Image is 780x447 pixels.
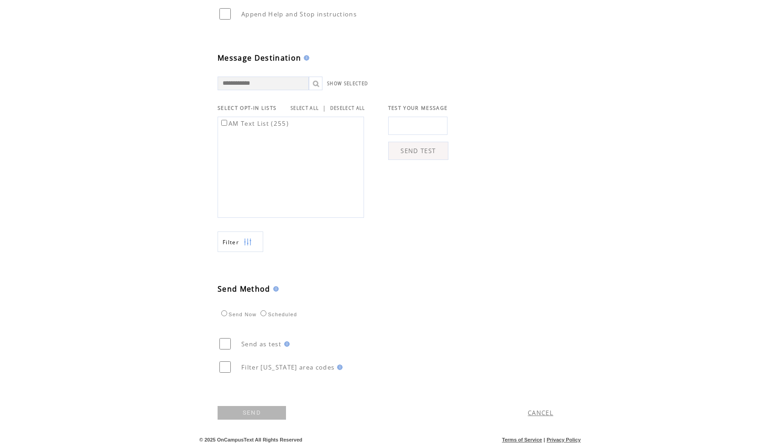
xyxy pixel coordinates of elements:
label: Scheduled [258,312,297,317]
a: CANCEL [528,409,553,417]
input: Send Now [221,310,227,316]
img: filters.png [244,232,252,252]
a: Terms of Service [502,437,542,442]
span: Send Method [218,284,270,294]
input: Scheduled [260,310,266,316]
span: Filter [US_STATE] area codes [241,363,334,371]
a: SELECT ALL [291,105,319,111]
img: help.gif [301,55,309,61]
label: Send Now [219,312,256,317]
span: | [544,437,545,442]
span: | [322,104,326,112]
span: SELECT OPT-IN LISTS [218,105,276,111]
img: help.gif [334,365,343,370]
input: AM Text List (255) [221,120,227,126]
span: © 2025 OnCampusText All Rights Reserved [199,437,302,442]
a: SHOW SELECTED [327,81,368,87]
span: Show filters [223,238,239,246]
a: DESELECT ALL [330,105,365,111]
img: help.gif [270,286,279,292]
a: SEND TEST [388,142,448,160]
span: TEST YOUR MESSAGE [388,105,448,111]
span: Message Destination [218,53,301,63]
img: help.gif [281,341,290,347]
a: Filter [218,231,263,252]
span: Append Help and Stop instructions [241,10,357,18]
a: Privacy Policy [546,437,581,442]
span: Send as test [241,340,281,348]
a: SEND [218,406,286,420]
label: AM Text List (255) [219,119,289,128]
